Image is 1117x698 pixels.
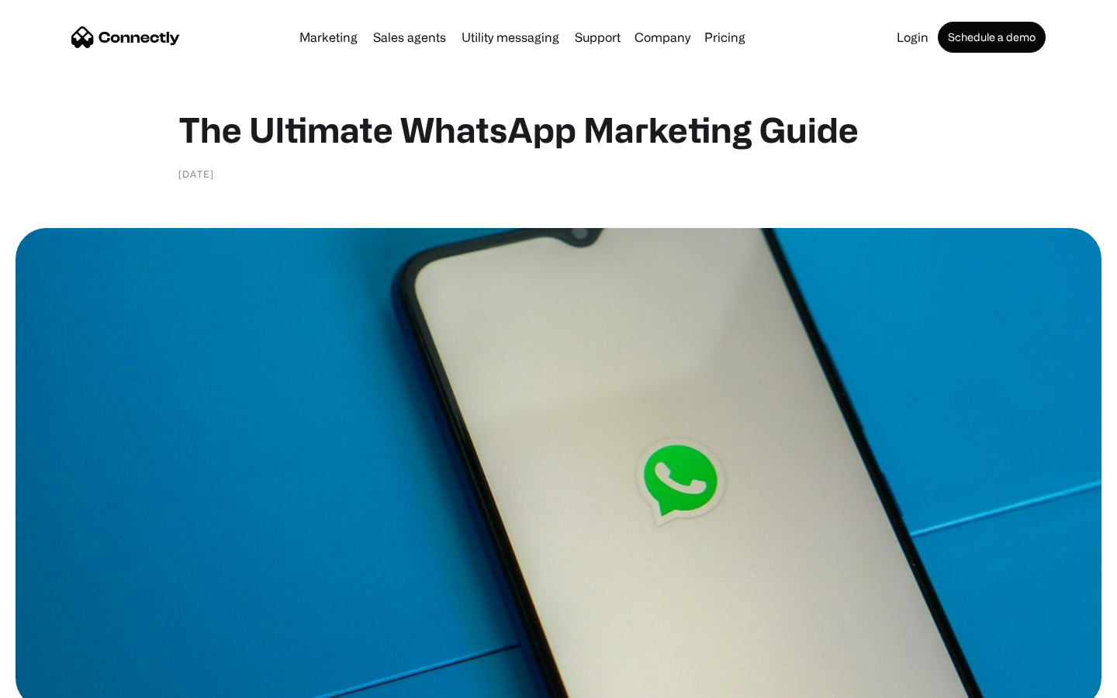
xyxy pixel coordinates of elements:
[178,109,939,150] h1: The Ultimate WhatsApp Marketing Guide
[455,31,565,43] a: Utility messaging
[16,671,93,693] aside: Language selected: English
[698,31,752,43] a: Pricing
[635,26,690,48] div: Company
[367,31,452,43] a: Sales agents
[569,31,627,43] a: Support
[938,22,1046,53] a: Schedule a demo
[178,166,214,181] div: [DATE]
[293,31,364,43] a: Marketing
[31,671,93,693] ul: Language list
[890,31,935,43] a: Login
